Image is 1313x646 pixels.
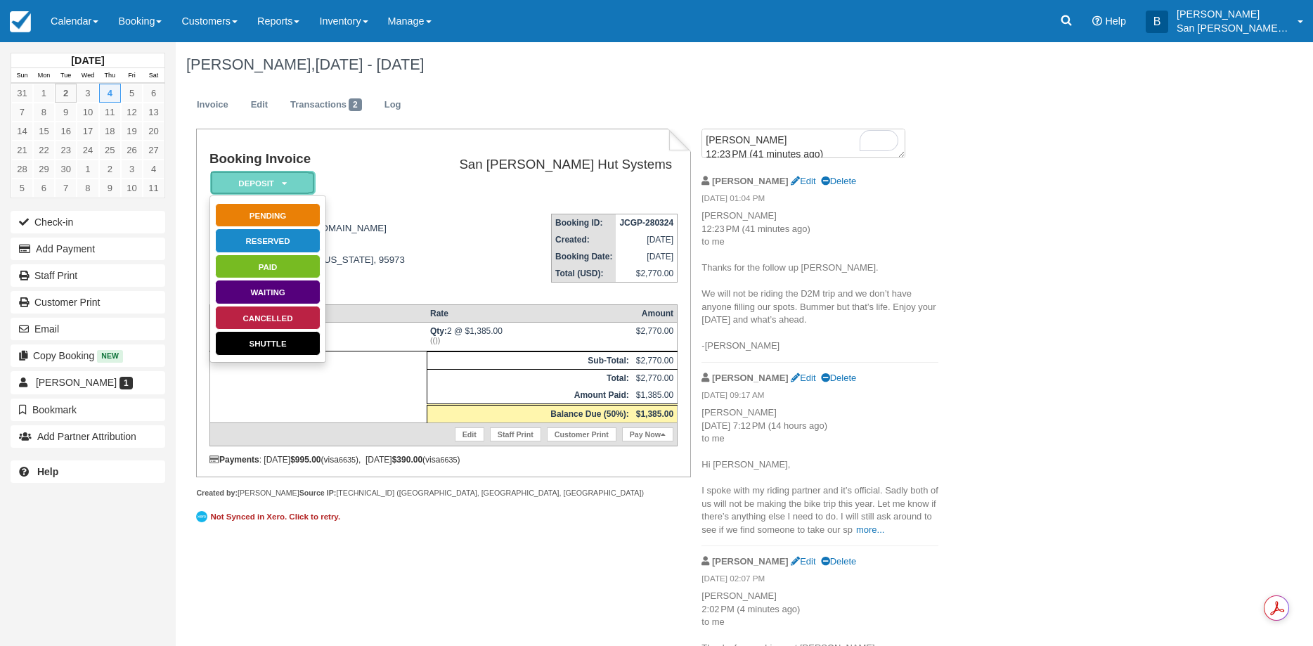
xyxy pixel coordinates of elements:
[1177,7,1289,21] p: [PERSON_NAME]
[119,377,133,389] span: 1
[33,160,55,179] a: 29
[99,141,121,160] a: 25
[349,98,362,111] span: 2
[37,466,58,477] b: Help
[427,351,633,369] th: Sub-Total:
[616,248,677,265] td: [DATE]
[427,304,633,322] th: Rate
[121,84,143,103] a: 5
[240,91,278,119] a: Edit
[616,265,677,283] td: $2,770.00
[215,306,321,330] a: Cancelled
[1146,11,1168,33] div: B
[701,129,905,158] textarea: To enrich screen reader interactions, please activate Accessibility in Grammarly extension settings
[143,141,164,160] a: 27
[99,84,121,103] a: 4
[701,573,938,588] em: [DATE] 02:07 PM
[121,141,143,160] a: 26
[633,304,678,322] th: Amount
[856,524,884,535] a: more...
[99,160,121,179] a: 2
[701,209,938,353] p: [PERSON_NAME] 12:23 PM (41 minutes ago) to me Thanks for the follow up [PERSON_NAME]. We will not...
[97,350,123,362] span: New
[427,369,633,387] th: Total:
[10,11,31,32] img: checkfront-main-nav-mini-logo.png
[290,455,321,465] strong: $995.00
[633,351,678,369] td: $2,770.00
[427,404,633,422] th: Balance Due (50%):
[196,488,690,498] div: [PERSON_NAME] [TECHNICAL_ID] ([GEOGRAPHIC_DATA], [GEOGRAPHIC_DATA], [GEOGRAPHIC_DATA])
[821,373,856,383] a: Delete
[791,556,815,567] a: Edit
[1177,21,1289,35] p: San [PERSON_NAME] Hut Systems
[215,254,321,279] a: Paid
[11,103,33,122] a: 7
[712,176,789,186] strong: [PERSON_NAME]
[11,399,165,421] button: Bookmark
[791,373,815,383] a: Edit
[55,84,77,103] a: 2
[55,141,77,160] a: 23
[77,84,98,103] a: 3
[821,556,856,567] a: Delete
[55,68,77,84] th: Tue
[1092,16,1102,26] i: Help
[821,176,856,186] a: Delete
[71,55,104,66] strong: [DATE]
[209,455,678,465] div: : [DATE] (visa ), [DATE] (visa )
[121,179,143,198] a: 10
[11,211,165,233] button: Check-in
[143,179,164,198] a: 11
[77,68,98,84] th: Wed
[11,238,165,260] button: Add Payment
[701,193,938,208] em: [DATE] 01:04 PM
[636,326,673,347] div: $2,770.00
[55,103,77,122] a: 9
[77,141,98,160] a: 24
[633,369,678,387] td: $2,770.00
[455,427,484,441] a: Edit
[11,425,165,448] button: Add Partner Attribution
[11,318,165,340] button: Email
[121,68,143,84] th: Fri
[11,122,33,141] a: 14
[1105,15,1126,27] span: Help
[440,456,457,464] small: 6635
[55,122,77,141] a: 16
[99,179,121,198] a: 9
[196,489,238,497] strong: Created by:
[209,170,311,196] a: Deposit
[552,265,616,283] th: Total (USD):
[11,160,33,179] a: 28
[427,322,633,351] td: 2 @ $1,385.00
[143,103,164,122] a: 13
[11,141,33,160] a: 21
[99,68,121,84] th: Thu
[433,157,672,172] h2: San [PERSON_NAME] Hut Systems
[99,122,121,141] a: 18
[186,56,1150,73] h1: [PERSON_NAME],
[712,373,789,383] strong: [PERSON_NAME]
[547,427,616,441] a: Customer Print
[186,91,239,119] a: Invoice
[430,336,629,344] em: (())
[77,122,98,141] a: 17
[701,389,938,405] em: [DATE] 09:17 AM
[552,214,616,232] th: Booking ID:
[36,377,117,388] span: [PERSON_NAME]
[11,68,33,84] th: Sun
[701,406,938,536] p: [PERSON_NAME] [DATE] 7:12 PM (14 hours ago) to me Hi [PERSON_NAME], I spoke with my riding partne...
[143,84,164,103] a: 6
[11,460,165,483] a: Help
[11,344,165,367] button: Copy Booking New
[209,152,427,167] h1: Booking Invoice
[121,160,143,179] a: 3
[552,231,616,248] th: Created:
[33,103,55,122] a: 8
[636,409,673,419] strong: $1,385.00
[299,489,337,497] strong: Source IP:
[210,171,316,195] em: Deposit
[11,179,33,198] a: 5
[77,103,98,122] a: 10
[315,56,424,73] span: [DATE] - [DATE]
